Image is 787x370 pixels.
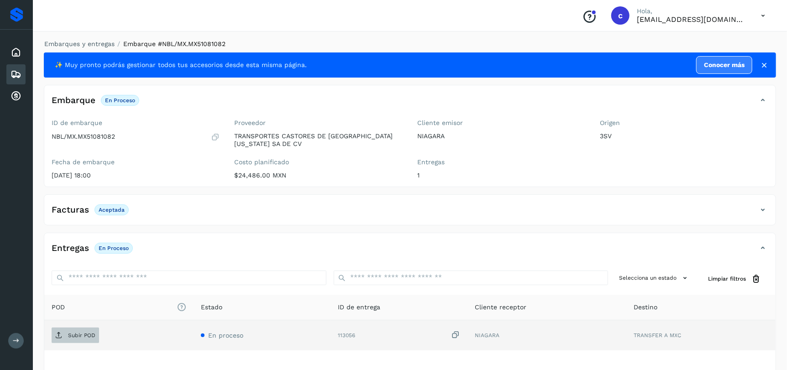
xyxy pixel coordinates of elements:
div: EntregasEn proceso [44,240,776,263]
td: TRANSFER A MXC [626,320,776,350]
p: Aceptada [99,207,125,213]
span: En proceso [208,332,243,339]
div: 113056 [338,330,460,340]
span: ID de entrega [338,302,380,312]
span: Limpiar filtros [708,275,746,283]
h4: Embarque [52,95,95,106]
a: Conocer más [696,56,752,74]
p: TRANSPORTES CASTORES DE [GEOGRAPHIC_DATA][US_STATE] SA DE CV [235,132,403,148]
p: cuentasespeciales8_met@castores.com.mx [637,15,746,24]
h4: Entregas [52,243,89,254]
span: POD [52,302,186,312]
label: Fecha de embarque [52,158,220,166]
span: Cliente receptor [475,302,526,312]
button: Selecciona un estado [615,271,693,286]
span: Destino [634,302,657,312]
nav: breadcrumb [44,39,776,49]
div: Cuentas por cobrar [6,86,26,106]
label: ID de embarque [52,119,220,127]
p: En proceso [99,245,129,251]
a: Embarques y entregas [44,40,115,47]
button: Subir POD [52,328,99,343]
span: Estado [201,302,222,312]
label: Proveedor [235,119,403,127]
div: Embarques [6,64,26,84]
label: Cliente emisor [417,119,586,127]
label: Costo planificado [235,158,403,166]
p: En proceso [105,97,135,104]
p: NIAGARA [417,132,586,140]
div: FacturasAceptada [44,202,776,225]
div: Inicio [6,42,26,63]
p: 3SV [600,132,769,140]
p: Subir POD [68,332,95,339]
p: [DATE] 18:00 [52,172,220,179]
label: Entregas [417,158,586,166]
h4: Facturas [52,205,89,215]
p: NBL/MX.MX51081082 [52,133,115,141]
span: Embarque #NBL/MX.MX51081082 [123,40,226,47]
p: $24,486.00 MXN [235,172,403,179]
div: EmbarqueEn proceso [44,93,776,115]
button: Limpiar filtros [701,271,768,287]
p: 1 [417,172,586,179]
span: ✨ Muy pronto podrás gestionar todos tus accesorios desde esta misma página. [55,60,307,70]
td: NIAGARA [467,320,626,350]
label: Origen [600,119,769,127]
p: Hola, [637,7,746,15]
